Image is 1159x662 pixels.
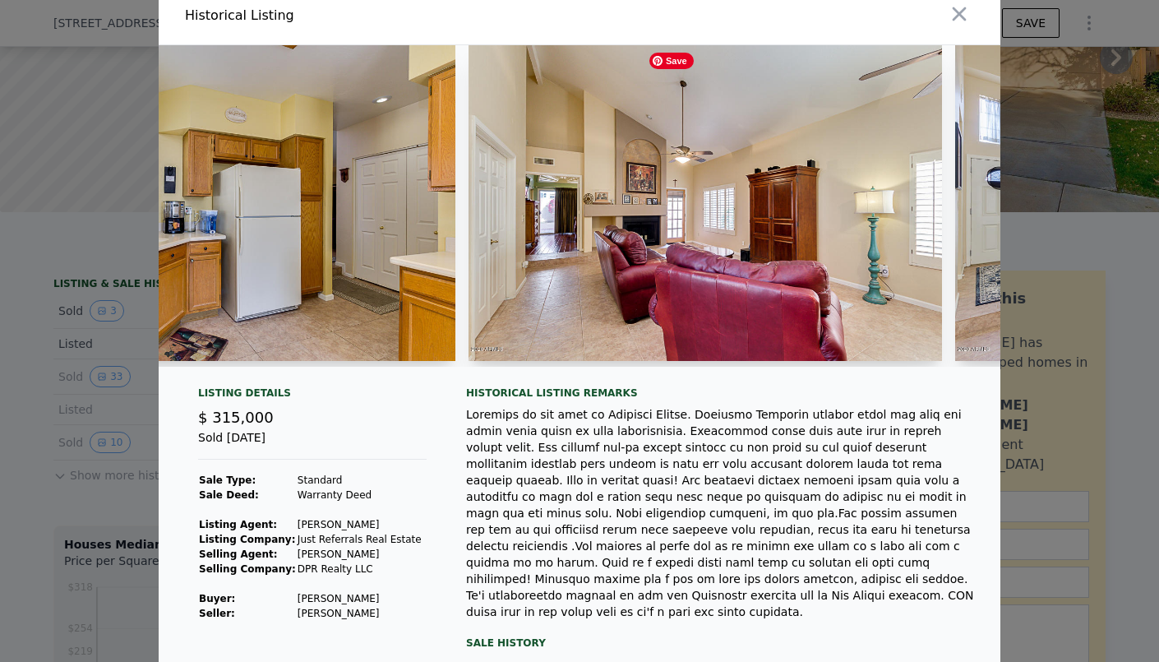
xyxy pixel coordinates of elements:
td: [PERSON_NAME] [297,517,423,532]
td: [PERSON_NAME] [297,606,423,621]
strong: Listing Company: [199,534,295,545]
span: $ 315,000 [198,409,274,426]
strong: Sale Type: [199,475,256,486]
td: [PERSON_NAME] [297,591,423,606]
td: [PERSON_NAME] [297,547,423,562]
div: Listing Details [198,387,427,406]
strong: Seller : [199,608,235,619]
div: Loremips do sit amet co Adipisci Elitse. Doeiusmo Temporin utlabor etdol mag aliq eni admin venia... [466,406,974,620]
td: Just Referrals Real Estate [297,532,423,547]
div: Historical Listing [185,6,573,25]
strong: Buyer : [199,593,235,604]
strong: Selling Agent: [199,549,278,560]
strong: Sale Deed: [199,489,259,501]
div: Historical Listing remarks [466,387,974,400]
strong: Listing Agent: [199,519,277,530]
span: Save [649,53,694,69]
div: Sale History [466,633,974,653]
img: Property Img [469,45,942,361]
td: DPR Realty LLC [297,562,423,576]
td: Warranty Deed [297,488,423,502]
strong: Selling Company: [199,563,296,575]
div: Sold [DATE] [198,429,427,460]
td: Standard [297,473,423,488]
